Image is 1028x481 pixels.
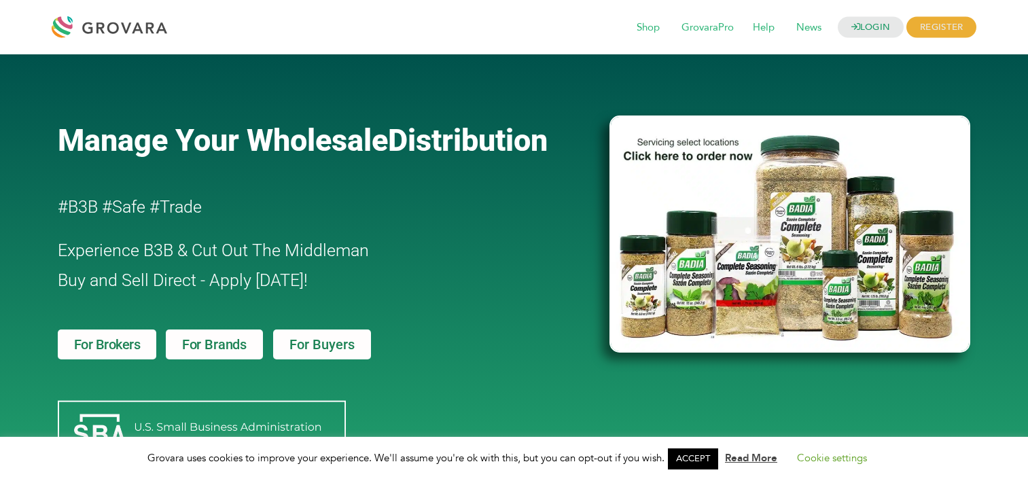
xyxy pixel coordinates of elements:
a: GrovaraPro [672,20,743,35]
span: Buy and Sell Direct - Apply [DATE]! [58,270,308,290]
a: ACCEPT [668,448,718,469]
span: Shop [627,15,669,41]
span: Grovara uses cookies to improve your experience. We'll assume you're ok with this, but you can op... [147,451,881,465]
a: Help [743,20,784,35]
h2: #B3B #Safe #Trade [58,192,532,222]
a: LOGIN [838,17,904,38]
span: Manage Your Wholesale [58,122,388,158]
a: Cookie settings [797,451,867,465]
span: REGISTER [906,17,976,38]
span: GrovaraPro [672,15,743,41]
span: For Buyers [289,338,355,351]
a: Read More [725,451,777,465]
a: Shop [627,20,669,35]
span: For Brokers [74,338,141,351]
a: News [787,20,831,35]
span: News [787,15,831,41]
span: Distribution [388,122,548,158]
a: Manage Your WholesaleDistribution [58,122,588,158]
span: Experience B3B & Cut Out The Middleman [58,240,369,260]
a: For Buyers [273,329,371,359]
a: For Brokers [58,329,157,359]
span: For Brands [182,338,247,351]
a: For Brands [166,329,263,359]
span: Help [743,15,784,41]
